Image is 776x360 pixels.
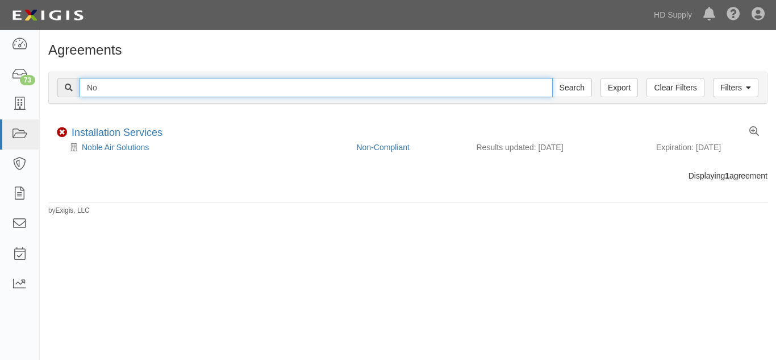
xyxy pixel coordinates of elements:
[20,75,35,85] div: 73
[48,206,90,216] small: by
[56,206,90,214] a: Exigis, LLC
[725,171,729,180] b: 1
[82,143,149,152] a: Noble Air Solutions
[72,127,162,139] div: Installation Services
[749,127,759,137] a: View results summary
[648,3,698,26] a: HD Supply
[477,142,640,153] div: Results updated: [DATE]
[656,142,759,153] div: Expiration: [DATE]
[552,78,592,97] input: Search
[48,43,767,57] h1: Agreements
[72,127,162,138] a: Installation Services
[727,8,740,22] i: Help Center - Complianz
[713,78,758,97] a: Filters
[40,170,776,181] div: Displaying agreement
[80,78,553,97] input: Search
[57,142,348,153] div: Noble Air Solutions
[357,143,410,152] a: Non-Compliant
[600,78,638,97] a: Export
[646,78,704,97] a: Clear Filters
[57,127,67,138] i: Non-Compliant
[9,5,87,26] img: logo-5460c22ac91f19d4615b14bd174203de0afe785f0fc80cf4dbbc73dc1793850b.png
